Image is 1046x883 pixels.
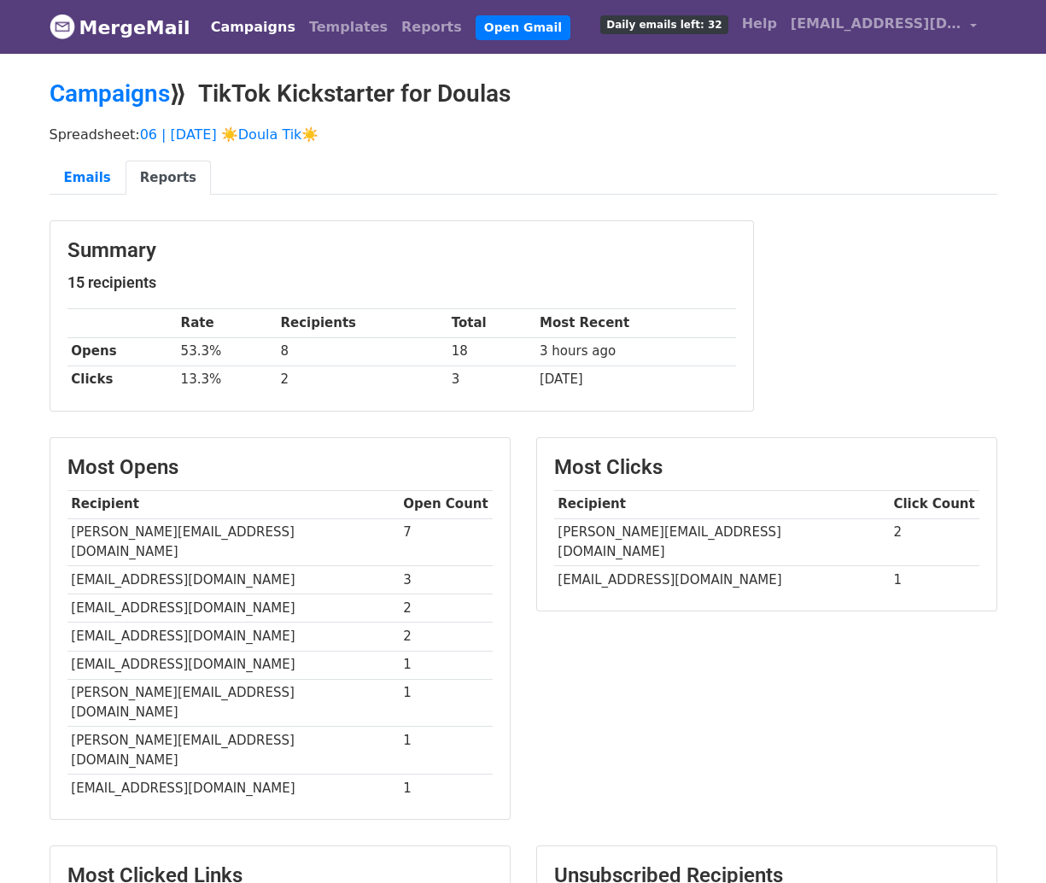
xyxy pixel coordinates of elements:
td: 3 [400,566,493,594]
td: 2 [400,623,493,651]
th: Recipient [554,490,890,518]
td: [EMAIL_ADDRESS][DOMAIN_NAME] [67,651,400,679]
td: 2 [890,518,979,566]
p: Spreadsheet: [50,126,997,143]
td: 18 [447,337,535,365]
td: 1 [400,651,493,679]
td: [PERSON_NAME][EMAIL_ADDRESS][DOMAIN_NAME] [67,518,400,566]
td: [EMAIL_ADDRESS][DOMAIN_NAME] [67,566,400,594]
h2: ⟫ TikTok Kickstarter for Doulas [50,79,997,108]
th: Recipients [277,309,447,337]
a: Help [735,7,784,41]
td: [EMAIL_ADDRESS][DOMAIN_NAME] [67,594,400,623]
td: [PERSON_NAME][EMAIL_ADDRESS][DOMAIN_NAME] [67,679,400,727]
img: MergeMail logo [50,14,75,39]
td: 7 [400,518,493,566]
td: 13.3% [177,365,277,394]
td: [EMAIL_ADDRESS][DOMAIN_NAME] [554,566,890,594]
th: Open Count [400,490,493,518]
th: Rate [177,309,277,337]
td: 1 [400,774,493,802]
a: Campaigns [204,10,302,44]
td: 2 [277,365,447,394]
a: Templates [302,10,394,44]
td: 3 [447,365,535,394]
td: 1 [400,679,493,727]
td: [PERSON_NAME][EMAIL_ADDRESS][DOMAIN_NAME] [554,518,890,566]
h3: Most Clicks [554,455,979,480]
td: [EMAIL_ADDRESS][DOMAIN_NAME] [67,774,400,802]
td: 3 hours ago [535,337,735,365]
td: 1 [890,566,979,594]
a: Reports [126,161,211,196]
th: Recipient [67,490,400,518]
a: 06 | [DATE] ☀️Doula Tik☀️ [140,126,319,143]
td: [PERSON_NAME][EMAIL_ADDRESS][DOMAIN_NAME] [67,727,400,775]
span: Daily emails left: 32 [600,15,728,34]
a: Campaigns [50,79,170,108]
a: MergeMail [50,9,190,45]
th: Most Recent [535,309,735,337]
td: [EMAIL_ADDRESS][DOMAIN_NAME] [67,623,400,651]
td: [DATE] [535,365,735,394]
span: [EMAIL_ADDRESS][DOMAIN_NAME] [791,14,961,34]
a: Daily emails left: 32 [593,7,734,41]
h3: Most Opens [67,455,493,480]
h5: 15 recipients [67,273,736,292]
td: 53.3% [177,337,277,365]
a: Reports [394,10,469,44]
th: Click Count [890,490,979,518]
a: Emails [50,161,126,196]
td: 8 [277,337,447,365]
td: 1 [400,727,493,775]
th: Clicks [67,365,177,394]
a: [EMAIL_ADDRESS][DOMAIN_NAME] [784,7,984,47]
h3: Summary [67,238,736,263]
a: Open Gmail [476,15,570,40]
th: Total [447,309,535,337]
iframe: Chat Widget [961,801,1046,883]
td: 2 [400,594,493,623]
th: Opens [67,337,177,365]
